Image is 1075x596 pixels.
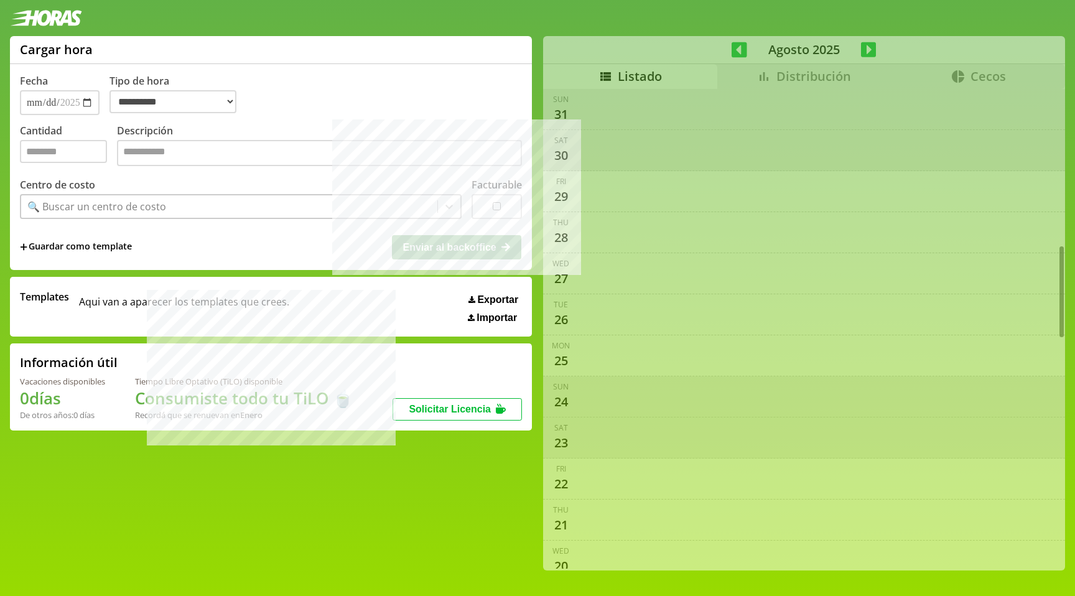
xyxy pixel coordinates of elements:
[240,409,263,421] b: Enero
[20,240,27,254] span: +
[79,290,289,324] span: Aqui van a aparecer los templates que crees.
[20,178,95,192] label: Centro de costo
[10,10,82,26] img: logotipo
[409,404,491,414] span: Solicitar Licencia
[135,409,353,421] div: Recordá que se renuevan en
[20,240,132,254] span: +Guardar como template
[20,376,105,387] div: Vacaciones disponibles
[20,387,105,409] h1: 0 días
[135,387,353,409] h1: Consumiste todo tu TiLO 🍵
[20,409,105,421] div: De otros años: 0 días
[117,124,522,169] label: Descripción
[20,124,117,169] label: Cantidad
[393,398,522,421] button: Solicitar Licencia
[20,41,93,58] h1: Cargar hora
[109,90,236,113] select: Tipo de hora
[117,140,522,166] textarea: Descripción
[27,200,166,213] div: 🔍 Buscar un centro de costo
[472,178,522,192] label: Facturable
[20,290,69,304] span: Templates
[465,294,522,306] button: Exportar
[109,74,246,115] label: Tipo de hora
[20,74,48,88] label: Fecha
[477,294,518,305] span: Exportar
[135,376,353,387] div: Tiempo Libre Optativo (TiLO) disponible
[477,312,517,324] span: Importar
[20,354,118,371] h2: Información útil
[20,140,107,163] input: Cantidad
